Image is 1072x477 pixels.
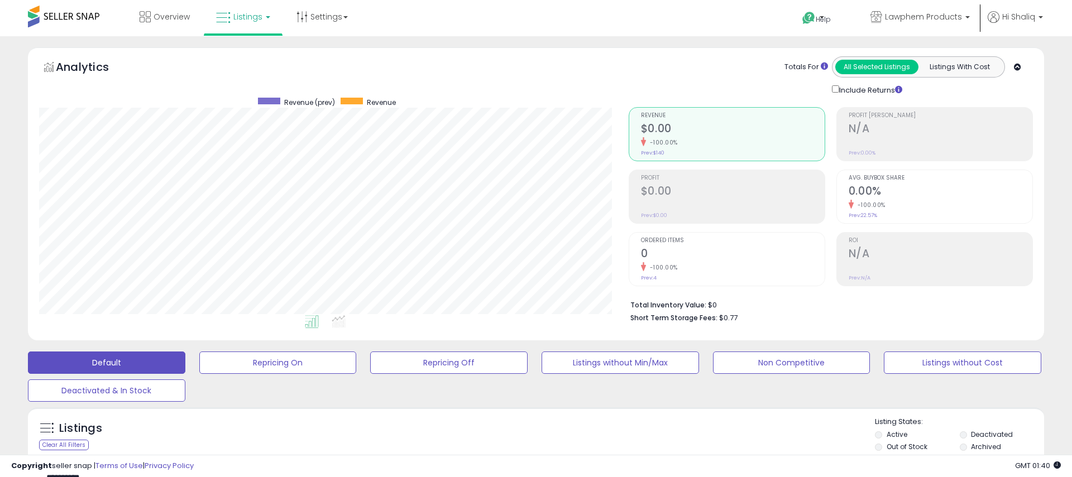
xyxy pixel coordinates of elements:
h2: N/A [849,247,1032,262]
small: Prev: N/A [849,274,870,281]
button: Repricing On [199,351,357,374]
h5: Listings [59,421,102,436]
small: Prev: 22.57% [849,212,877,219]
a: Help [793,3,853,36]
h2: N/A [849,122,1032,137]
span: Revenue (prev) [284,98,335,107]
label: Archived [971,442,1001,451]
span: Profit [PERSON_NAME] [849,113,1032,119]
span: Revenue [367,98,396,107]
small: -100.00% [646,138,678,147]
button: Repricing Off [370,351,528,374]
span: Help [816,15,831,24]
button: Listings without Cost [884,351,1041,374]
button: All Selected Listings [835,60,918,74]
b: Total Inventory Value: [630,300,706,310]
button: Listings without Min/Max [542,351,699,374]
h2: $0.00 [641,185,825,200]
span: $0.77 [719,312,738,323]
label: Out of Stock [887,442,927,451]
div: seller snap | | [11,461,194,471]
h2: 0.00% [849,185,1032,200]
small: -100.00% [854,201,886,209]
small: -100.00% [646,263,678,272]
small: Prev: 0.00% [849,150,875,156]
h2: $0.00 [641,122,825,137]
strong: Copyright [11,460,52,471]
button: Deactivated & In Stock [28,379,185,402]
span: Revenue [641,113,825,119]
span: Avg. Buybox Share [849,175,1032,181]
small: Prev: $140 [641,150,664,156]
span: ROI [849,238,1032,244]
li: $0 [630,297,1025,311]
button: Default [28,351,185,374]
span: 2025-08-14 01:40 GMT [1015,460,1061,471]
p: Listing States: [875,417,1044,427]
span: Overview [154,11,190,22]
small: Prev: 4 [641,274,657,281]
div: Clear All Filters [39,440,89,450]
small: Prev: $0.00 [641,212,667,219]
i: Get Help [802,11,816,25]
label: Active [887,430,907,439]
span: Ordered Items [641,238,825,244]
button: Non Competitive [713,351,870,374]
h2: 0 [641,247,825,262]
span: Hi Shaliq [1002,11,1035,22]
div: Include Returns [824,83,916,96]
button: Listings With Cost [918,60,1001,74]
div: Totals For [784,62,828,73]
a: Privacy Policy [145,460,194,471]
span: Profit [641,175,825,181]
label: Deactivated [971,430,1013,439]
h5: Analytics [56,59,131,78]
span: Listings [233,11,262,22]
span: Lawphem Products [885,11,962,22]
a: Hi Shaliq [988,11,1043,36]
a: Terms of Use [95,460,143,471]
b: Short Term Storage Fees: [630,313,717,322]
